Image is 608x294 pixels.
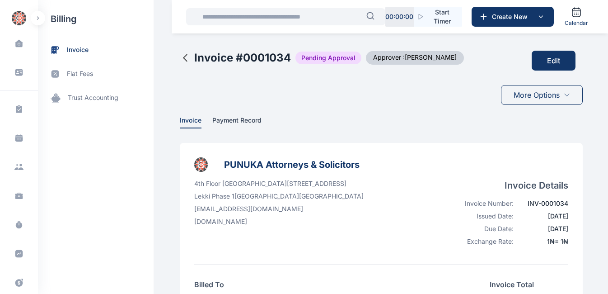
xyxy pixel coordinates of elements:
span: Start Timer [430,8,455,26]
div: Issued Date: [455,212,514,221]
button: Start Timer [414,7,462,27]
span: Create New [488,12,535,21]
p: Lekki Phase 1 [GEOGRAPHIC_DATA] [GEOGRAPHIC_DATA] [194,192,364,201]
button: Create New [472,7,554,27]
span: Calendar [565,19,588,27]
span: trust accounting [68,93,118,103]
div: 1 ₦ = 1 ₦ [519,237,568,246]
p: 00 : 00 : 00 [385,12,413,21]
div: INV-0001034 [519,199,568,208]
span: Invoice [180,116,201,126]
div: Invoice Number: [455,199,514,208]
span: More Options [514,90,560,100]
img: businessLogo [194,157,208,172]
h4: Billed To [194,279,318,290]
a: flat fees [38,62,154,86]
div: [DATE] [519,212,568,221]
div: Due Date: [455,224,514,233]
span: Pending Approval [295,52,361,64]
div: [DATE] [519,224,568,233]
span: invoice [67,45,89,55]
a: Edit [532,43,583,78]
p: [EMAIL_ADDRESS][DOMAIN_NAME] [194,204,364,213]
h4: Invoice Details [455,179,568,192]
p: [DOMAIN_NAME] [194,217,364,226]
a: invoice [38,38,154,62]
a: Calendar [561,3,592,30]
span: Payment Record [212,116,262,126]
span: Approver : [PERSON_NAME] [366,51,464,65]
button: Edit [532,51,575,71]
h3: PUNUKA Attorneys & Solicitors [224,157,360,172]
h2: Invoice # 0001034 [194,51,291,65]
span: flat fees [67,69,93,79]
a: trust accounting [38,86,154,110]
p: 4th Floor [GEOGRAPHIC_DATA][STREET_ADDRESS] [194,179,364,188]
div: Exchange Rate: [455,237,514,246]
p: Invoice Total [490,279,568,290]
